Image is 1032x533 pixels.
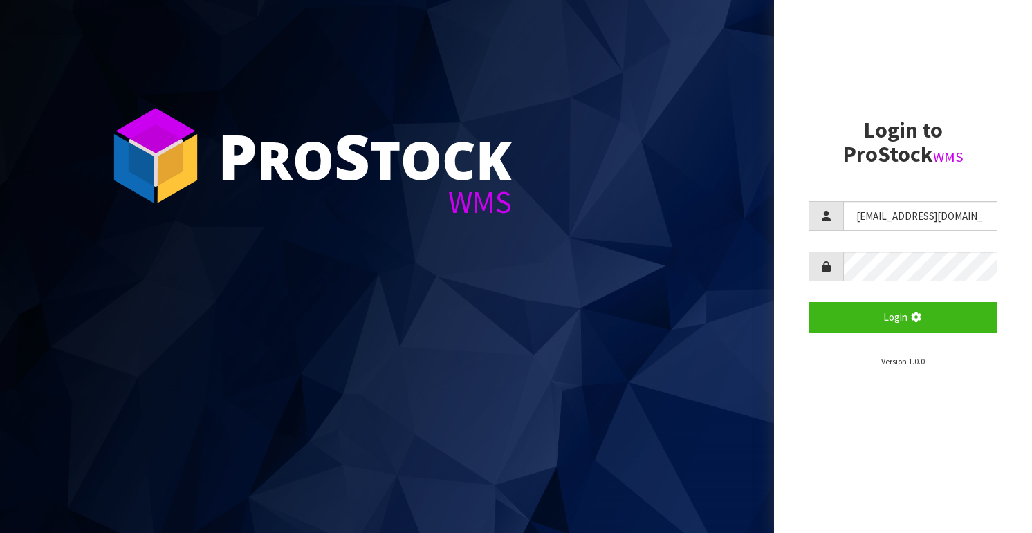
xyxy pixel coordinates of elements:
h2: Login to ProStock [809,118,997,167]
img: ProStock Cube [104,104,208,207]
small: WMS [933,148,964,166]
button: Login [809,302,997,332]
span: S [334,113,370,198]
div: WMS [218,187,512,218]
small: Version 1.0.0 [881,356,925,366]
span: P [218,113,257,198]
input: Username [843,201,997,231]
div: ro tock [218,124,512,187]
